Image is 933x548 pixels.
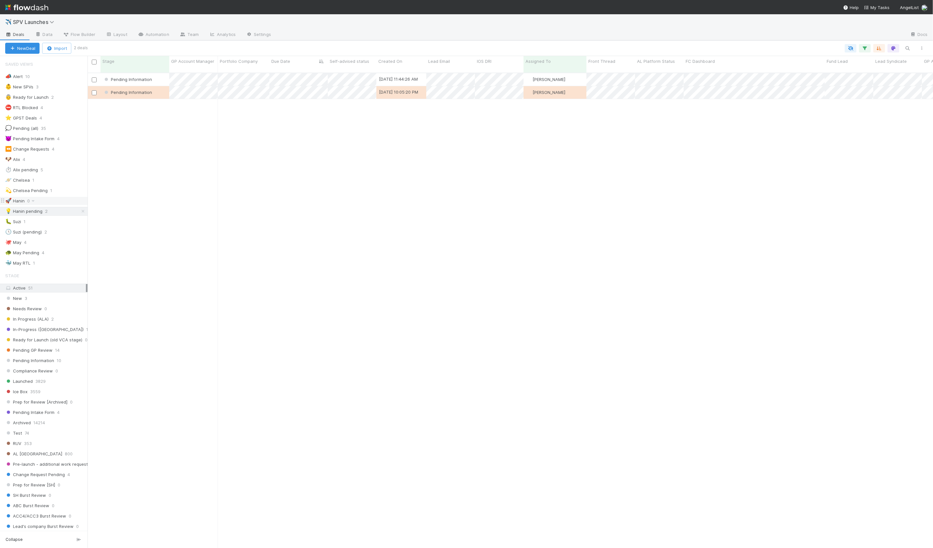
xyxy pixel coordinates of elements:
span: 3829 [35,377,46,385]
span: 🐛 [5,219,12,224]
span: 🕓 [5,229,12,234]
span: Front Thread [588,58,615,64]
img: avatar_04f2f553-352a-453f-b9fb-c6074dc60769.png [526,77,532,82]
span: 10 [25,73,36,81]
span: 1 [32,176,41,184]
span: 0 [44,305,47,313]
span: New [5,294,22,303]
span: Pending GP Review [5,346,53,354]
span: Lead's company Burst Review [5,522,74,531]
a: Settings [241,30,276,40]
a: Flow Builder [58,30,100,40]
span: In Progress (ALA) [5,315,49,323]
span: Lead Email [428,58,450,64]
span: 0 [52,502,54,510]
span: 0 [76,522,79,531]
span: Saved Views [5,58,33,71]
span: 0 [27,197,36,205]
span: 0 [49,491,51,499]
span: 14 [55,346,60,354]
span: 4 [41,104,50,112]
span: ⏪ [5,146,12,152]
span: SH Burst Review [5,491,46,499]
div: [DATE] 11:44:26 AM [379,76,418,82]
img: logo-inverted-e16ddd16eac7371096b0.svg [5,2,48,13]
span: 4 [52,145,61,153]
span: 4 [57,135,66,143]
span: 0 [55,367,58,375]
div: Alert [5,73,23,81]
span: 0 [85,336,88,344]
span: RUV [5,440,21,448]
span: 4 [40,114,49,122]
span: 3559 [30,388,41,396]
span: 2 [44,228,53,236]
div: Ready for Launch [5,93,49,101]
div: Hanin [5,197,25,205]
span: 353 [24,440,32,448]
span: My Tasks [864,5,890,10]
div: Active [5,284,86,292]
div: New SPVs [5,83,33,91]
span: Lead Syndicate [875,58,907,64]
span: Launched [5,377,33,385]
span: Stage [102,58,114,64]
span: 74 [25,429,29,437]
div: RTL Blocked [5,104,38,112]
span: 🐢 [5,250,12,255]
small: 2 deals [74,45,88,51]
span: 1 [86,325,88,334]
span: Pending Information [103,90,152,95]
span: 1 [33,259,41,267]
a: My Tasks [864,4,890,11]
span: Pending Information [103,77,152,82]
span: 5 [41,166,50,174]
span: 🐙 [5,239,12,245]
span: Archived [5,419,31,427]
span: 0 [58,481,60,489]
span: ⭐ [5,115,12,120]
a: Team [174,30,204,40]
div: Alix pending [5,166,38,174]
span: Needs Review [5,305,42,313]
div: Pending Information [103,76,152,83]
input: Toggle Row Selected [92,90,97,95]
span: SPV Launches [13,19,57,25]
span: 1 [24,218,32,226]
span: Pending Information [5,357,54,365]
span: 2 [51,93,60,101]
span: 💡 [5,208,12,214]
span: 👶 [5,84,12,89]
span: 0 [70,398,73,406]
span: 🪐 [5,177,12,183]
span: ✈️ [5,19,12,25]
div: Suzi [5,218,21,226]
span: Ice Box [5,388,28,396]
span: ABC Burst Review [5,502,49,510]
span: Fund Lead [827,58,848,64]
span: 📣 [5,74,12,79]
span: 3 [25,294,27,303]
div: Suzi (pending) [5,228,42,236]
span: AL Platform Status [637,58,675,64]
a: Layout [100,30,133,40]
span: 51 [28,285,33,291]
span: Self-advised status [330,58,369,64]
span: 4 [23,155,32,164]
span: 🐶 [5,156,12,162]
span: Ready for Launch (old VCA stage) [5,336,82,344]
span: Created On [378,58,402,64]
div: May Pending [5,249,39,257]
span: Prep for Review [Archived] [5,398,67,406]
a: Docs [905,30,933,40]
div: Alix [5,155,20,164]
span: ACC4/ACC3 Burst Review [5,512,66,520]
a: Analytics [204,30,241,40]
div: [PERSON_NAME] [526,76,565,83]
span: Pending Intake Form [5,408,54,417]
span: 💫 [5,188,12,193]
div: Hanin pending [5,207,42,215]
a: Automation [133,30,174,40]
div: Chelsea [5,176,30,184]
input: Toggle Row Selected [92,77,97,82]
